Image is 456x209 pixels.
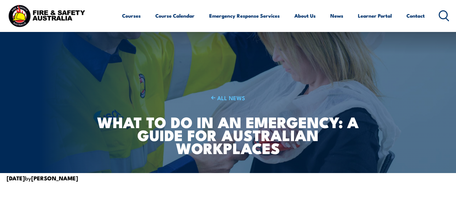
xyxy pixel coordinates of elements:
[7,174,78,182] span: by
[406,8,425,24] a: Contact
[358,8,392,24] a: Learner Portal
[97,115,359,154] h1: What to Do in an Emergency: A Guide for Australian Workplaces
[330,8,343,24] a: News
[155,8,195,24] a: Course Calendar
[122,8,141,24] a: Courses
[7,174,25,182] strong: [DATE]
[31,174,78,182] strong: [PERSON_NAME]
[97,94,359,102] a: ALL NEWS
[209,8,280,24] a: Emergency Response Services
[294,8,316,24] a: About Us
